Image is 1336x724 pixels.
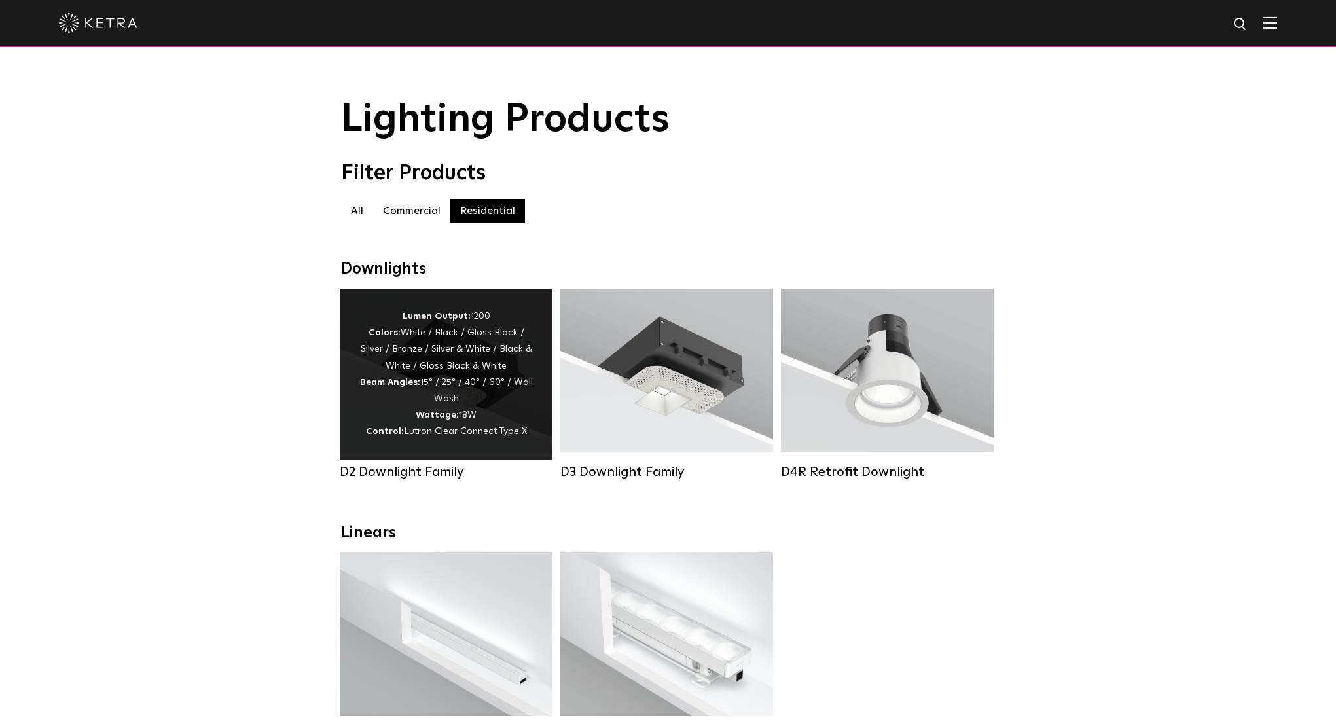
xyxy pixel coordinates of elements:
[341,260,996,279] div: Downlights
[1263,16,1277,29] img: Hamburger%20Nav.svg
[59,13,137,33] img: ketra-logo-2019-white
[373,199,450,223] label: Commercial
[781,289,994,480] a: D4R Retrofit Downlight Lumen Output:800Colors:White / BlackBeam Angles:15° / 25° / 40° / 60°Watta...
[560,464,773,480] div: D3 Downlight Family
[369,328,401,337] strong: Colors:
[403,312,471,321] strong: Lumen Output:
[341,199,373,223] label: All
[341,100,670,139] span: Lighting Products
[341,524,996,543] div: Linears
[341,161,996,186] div: Filter Products
[404,427,527,436] span: Lutron Clear Connect Type X
[340,289,552,480] a: D2 Downlight Family Lumen Output:1200Colors:White / Black / Gloss Black / Silver / Bronze / Silve...
[366,427,404,436] strong: Control:
[360,378,420,387] strong: Beam Angles:
[1233,16,1249,33] img: search icon
[781,464,994,480] div: D4R Retrofit Downlight
[450,199,525,223] label: Residential
[560,289,773,480] a: D3 Downlight Family Lumen Output:700 / 900 / 1100Colors:White / Black / Silver / Bronze / Paintab...
[359,308,533,441] div: 1200 White / Black / Gloss Black / Silver / Bronze / Silver & White / Black & White / Gloss Black...
[416,410,459,420] strong: Wattage:
[340,464,552,480] div: D2 Downlight Family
